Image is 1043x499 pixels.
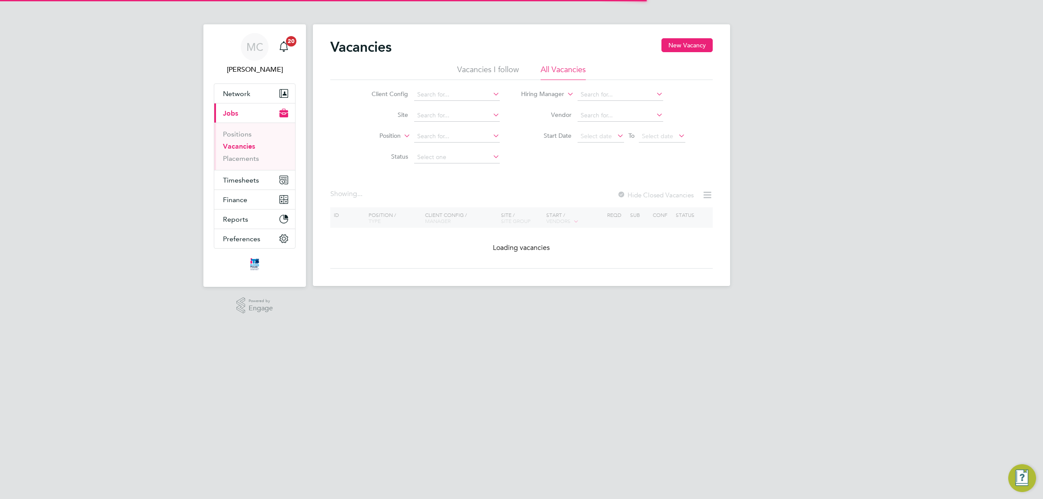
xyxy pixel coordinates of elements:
[414,151,500,163] input: Select one
[214,257,296,271] a: Go to home page
[214,170,295,190] button: Timesheets
[249,305,273,312] span: Engage
[214,64,296,75] span: Matthew Clark
[223,109,238,117] span: Jobs
[214,190,295,209] button: Finance
[214,123,295,170] div: Jobs
[214,33,296,75] a: MC[PERSON_NAME]
[642,132,673,140] span: Select date
[223,235,260,243] span: Preferences
[223,176,259,184] span: Timesheets
[578,110,663,122] input: Search for...
[414,110,500,122] input: Search for...
[617,191,694,199] label: Hide Closed Vacancies
[521,132,571,140] label: Start Date
[249,257,261,271] img: itsconstruction-logo-retina.png
[414,130,500,143] input: Search for...
[223,130,252,138] a: Positions
[357,190,362,198] span: ...
[457,64,519,80] li: Vacancies I follow
[203,24,306,287] nav: Main navigation
[249,297,273,305] span: Powered by
[214,84,295,103] button: Network
[286,36,296,47] span: 20
[214,210,295,229] button: Reports
[223,142,255,150] a: Vacancies
[358,111,408,119] label: Site
[1008,464,1036,492] button: Engage Resource Center
[358,90,408,98] label: Client Config
[521,111,571,119] label: Vendor
[275,33,292,61] a: 20
[223,196,247,204] span: Finance
[236,297,273,314] a: Powered byEngage
[223,154,259,163] a: Placements
[330,190,364,199] div: Showing
[214,229,295,248] button: Preferences
[214,103,295,123] button: Jobs
[514,90,564,99] label: Hiring Manager
[626,130,637,141] span: To
[223,215,248,223] span: Reports
[414,89,500,101] input: Search for...
[246,41,263,53] span: MC
[661,38,713,52] button: New Vacancy
[223,90,250,98] span: Network
[541,64,586,80] li: All Vacancies
[581,132,612,140] span: Select date
[578,89,663,101] input: Search for...
[330,38,392,56] h2: Vacancies
[358,153,408,160] label: Status
[351,132,401,140] label: Position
